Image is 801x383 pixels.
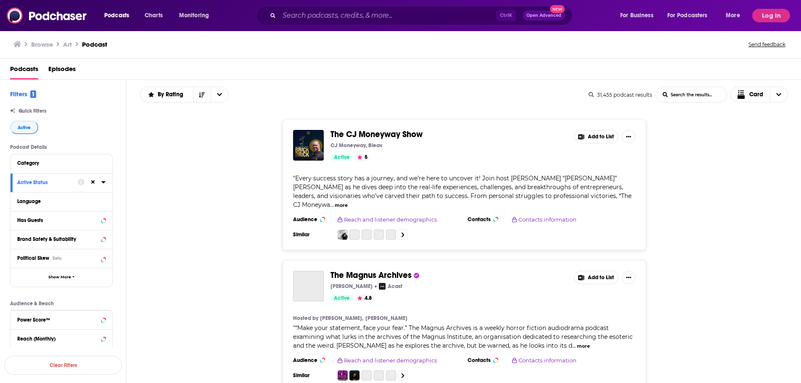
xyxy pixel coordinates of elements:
span: Card [749,92,763,98]
p: [PERSON_NAME] [330,283,373,290]
div: Beta [53,256,62,261]
a: Welcome to Night Vale [338,370,348,380]
span: Quick Filters [19,108,46,114]
h3: Audience [293,216,331,223]
a: [PERSON_NAME] [365,315,407,322]
button: open menu [662,9,720,22]
img: Watch Us Thrive [338,230,348,240]
span: Active [18,125,31,130]
div: Language [17,198,100,204]
img: Acast [379,283,386,290]
h3: Podcast [82,40,107,48]
div: Active Status [17,180,72,185]
span: For Podcasters [667,10,708,21]
h2: Choose List sort [140,87,229,103]
button: Political SkewBeta [17,253,106,263]
a: Active [330,295,353,301]
a: The CJ Moneyway Show [293,130,324,161]
h3: Contacts [468,216,505,223]
h3: Similar [293,372,331,379]
button: 4.8 [355,295,374,301]
p: Acast [388,283,402,290]
button: Category [17,158,106,168]
button: Choose View [730,87,788,103]
span: “Make your statement, face your fear.” The Magnus Archives is a weekly horror fiction audiodrama ... [293,324,633,349]
button: Active Status [17,177,78,188]
a: The Magnus Archives [330,271,412,280]
span: Monitoring [179,10,209,21]
h4: Hosted by [293,315,318,322]
div: Search podcasts, credits, & more... [264,6,580,25]
button: Reach (Monthly) [17,333,106,343]
div: Category [17,160,100,166]
a: I Date Money [349,230,360,240]
span: Active [334,153,350,162]
span: Ctrl K [496,10,516,21]
a: Browse [31,40,53,48]
button: Brand Safety & Suitability [17,234,106,244]
span: Show More [48,275,71,280]
span: Every success story has a journey, and we’re here to uncover it! Join host [PERSON_NAME] “[PERSON... [293,174,632,209]
img: Wolf 359 [349,370,360,380]
h3: Contacts [468,357,505,364]
p: CJ Moneyway, Bleav [330,142,382,149]
span: ... [330,201,334,209]
h1: Art [63,40,72,48]
button: Add to List [574,271,619,284]
button: Contacts information [512,357,623,364]
span: By Rating [158,92,186,98]
button: open menu [173,9,220,22]
span: 1 [30,90,36,98]
a: Active [330,154,353,161]
button: Contacts information [512,216,623,223]
span: Episodes [48,62,76,79]
button: Reach and listener demographics [338,216,449,223]
span: ... [572,342,576,349]
img: Podchaser - Follow, Share and Rate Podcasts [7,8,87,24]
span: " [293,174,632,209]
a: The CJ Moneyway Show [330,130,423,139]
button: Reach and listener demographics [338,357,449,364]
h3: Similar [293,231,331,238]
button: open menu [614,9,664,22]
input: Search podcasts, credits, & more... [279,9,496,22]
button: Sort Direction [193,87,211,102]
a: Charts [139,9,168,22]
a: The High Performance Life [362,230,372,240]
span: The CJ Moneyway Show [330,129,423,140]
button: Show More [11,268,112,287]
button: Add to List [574,130,619,143]
a: Podcasts [10,62,38,79]
span: Podcasts [104,10,129,21]
button: more [577,343,590,350]
button: Clear Filters [4,356,122,375]
button: Show More Button [622,271,635,284]
span: Open Advanced [526,13,561,18]
span: Active [334,294,350,303]
div: 31,455 podcast results [589,92,652,98]
button: Show More Button [622,130,635,143]
button: Language [17,196,106,206]
h3: Audience [293,357,331,364]
h2: Filters [10,90,36,98]
button: Active [10,121,38,134]
a: The Magnus Archives [293,271,324,301]
button: Open AdvancedNew [523,11,565,21]
button: Send feedback [746,40,788,48]
button: open menu [211,87,228,102]
button: open menu [720,9,751,22]
div: Brand Safety & Suitability [17,236,98,242]
span: More [726,10,740,21]
span: Charts [145,10,163,21]
span: For Business [620,10,653,21]
a: AcastAcast [379,283,402,290]
p: Audience & Reach [10,301,113,306]
div: Power Score™ [17,317,98,323]
div: Reach (Monthly) [17,336,98,342]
